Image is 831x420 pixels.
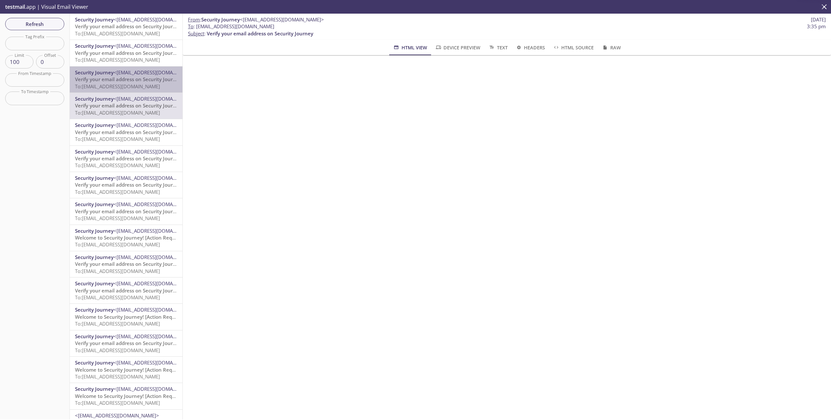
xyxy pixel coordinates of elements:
[75,83,160,90] span: To: [EMAIL_ADDRESS][DOMAIN_NAME]
[75,189,160,195] span: To: [EMAIL_ADDRESS][DOMAIN_NAME]
[75,254,114,260] span: Security Journey
[70,40,182,66] div: Security Journey<[EMAIL_ADDRESS][DOMAIN_NAME]>Verify your email address on Security JourneyTo:[EM...
[114,306,198,313] span: <[EMAIL_ADDRESS][DOMAIN_NAME]>
[70,14,182,40] div: Security Journey<[EMAIL_ADDRESS][DOMAIN_NAME]>Verify your email address on Security JourneyTo:[EM...
[114,254,198,260] span: <[EMAIL_ADDRESS][DOMAIN_NAME]>
[75,175,114,181] span: Security Journey
[70,198,182,224] div: Security Journey<[EMAIL_ADDRESS][DOMAIN_NAME]>Verify your email address on Security JourneyTo:[EM...
[75,23,181,30] span: Verify your email address on Security Journey
[10,20,59,28] span: Refresh
[75,109,160,116] span: To: [EMAIL_ADDRESS][DOMAIN_NAME]
[70,146,182,172] div: Security Journey<[EMAIL_ADDRESS][DOMAIN_NAME]>Verify your email address on Security JourneyTo:[EM...
[75,16,114,23] span: Security Journey
[75,102,181,109] span: Verify your email address on Security Journey
[75,314,186,320] span: Welcome to Security Journey! [Action Required]
[114,201,198,207] span: <[EMAIL_ADDRESS][DOMAIN_NAME]>
[553,43,594,52] span: HTML Source
[207,30,313,37] span: Verify your email address on Security Journey
[70,225,182,251] div: Security Journey<[EMAIL_ADDRESS][DOMAIN_NAME]>Welcome to Security Journey! [Action Required]To:[E...
[114,16,198,23] span: <[EMAIL_ADDRESS][DOMAIN_NAME]>
[188,30,204,37] span: Subject
[188,23,826,37] p: :
[75,340,181,346] span: Verify your email address on Security Journey
[75,333,114,340] span: Security Journey
[75,373,160,380] span: To: [EMAIL_ADDRESS][DOMAIN_NAME]
[114,122,198,128] span: <[EMAIL_ADDRESS][DOMAIN_NAME]>
[75,95,114,102] span: Security Journey
[114,228,198,234] span: <[EMAIL_ADDRESS][DOMAIN_NAME]>
[75,359,114,366] span: Security Journey
[70,251,182,277] div: Security Journey<[EMAIL_ADDRESS][DOMAIN_NAME]>Verify your email address on Security JourneyTo:[EM...
[602,43,621,52] span: Raw
[75,347,160,353] span: To: [EMAIL_ADDRESS][DOMAIN_NAME]
[515,43,545,52] span: Headers
[240,16,324,23] span: <[EMAIL_ADDRESS][DOMAIN_NAME]>
[75,155,181,162] span: Verify your email address on Security Journey
[75,136,160,142] span: To: [EMAIL_ADDRESS][DOMAIN_NAME]
[114,386,198,392] span: <[EMAIL_ADDRESS][DOMAIN_NAME]>
[393,43,427,52] span: HTML View
[70,330,182,356] div: Security Journey<[EMAIL_ADDRESS][DOMAIN_NAME]>Verify your email address on Security JourneyTo:[EM...
[75,366,186,373] span: Welcome to Security Journey! [Action Required]
[75,287,181,294] span: Verify your email address on Security Journey
[114,359,198,366] span: <[EMAIL_ADDRESS][DOMAIN_NAME]>
[75,306,114,313] span: Security Journey
[75,412,159,419] span: <[EMAIL_ADDRESS][DOMAIN_NAME]>
[75,76,181,82] span: Verify your email address on Security Journey
[811,16,826,23] span: [DATE]
[75,43,114,49] span: Security Journey
[75,320,160,327] span: To: [EMAIL_ADDRESS][DOMAIN_NAME]
[188,23,193,30] span: To
[201,16,240,23] span: Security Journey
[75,201,114,207] span: Security Journey
[75,30,160,37] span: To: [EMAIL_ADDRESS][DOMAIN_NAME]
[75,215,160,221] span: To: [EMAIL_ADDRESS][DOMAIN_NAME]
[75,56,160,63] span: To: [EMAIL_ADDRESS][DOMAIN_NAME]
[5,3,25,10] span: testmail
[188,16,324,23] span: :
[75,261,181,267] span: Verify your email address on Security Journey
[75,400,160,406] span: To: [EMAIL_ADDRESS][DOMAIN_NAME]
[75,50,181,56] span: Verify your email address on Security Journey
[70,93,182,119] div: Security Journey<[EMAIL_ADDRESS][DOMAIN_NAME]>Verify your email address on Security JourneyTo:[EM...
[70,119,182,145] div: Security Journey<[EMAIL_ADDRESS][DOMAIN_NAME]>Verify your email address on Security JourneyTo:[EM...
[5,18,64,30] button: Refresh
[75,208,181,215] span: Verify your email address on Security Journey
[114,95,198,102] span: <[EMAIL_ADDRESS][DOMAIN_NAME]>
[75,181,181,188] span: Verify your email address on Security Journey
[75,393,186,399] span: Welcome to Security Journey! [Action Required]
[75,294,160,301] span: To: [EMAIL_ADDRESS][DOMAIN_NAME]
[70,278,182,303] div: Security Journey<[EMAIL_ADDRESS][DOMAIN_NAME]>Verify your email address on Security JourneyTo:[EM...
[75,228,114,234] span: Security Journey
[75,234,186,241] span: Welcome to Security Journey! [Action Required]
[70,172,182,198] div: Security Journey<[EMAIL_ADDRESS][DOMAIN_NAME]>Verify your email address on Security JourneyTo:[EM...
[435,43,480,52] span: Device Preview
[114,175,198,181] span: <[EMAIL_ADDRESS][DOMAIN_NAME]>
[114,280,198,287] span: <[EMAIL_ADDRESS][DOMAIN_NAME]>
[75,280,114,287] span: Security Journey
[75,148,114,155] span: Security Journey
[488,43,507,52] span: Text
[70,383,182,409] div: Security Journey<[EMAIL_ADDRESS][DOMAIN_NAME]>Welcome to Security Journey! [Action Required]To:[E...
[114,69,198,76] span: <[EMAIL_ADDRESS][DOMAIN_NAME]>
[188,23,274,30] span: : [EMAIL_ADDRESS][DOMAIN_NAME]
[75,69,114,76] span: Security Journey
[188,16,200,23] span: From
[75,122,114,128] span: Security Journey
[114,43,198,49] span: <[EMAIL_ADDRESS][DOMAIN_NAME]>
[114,333,198,340] span: <[EMAIL_ADDRESS][DOMAIN_NAME]>
[70,67,182,93] div: Security Journey<[EMAIL_ADDRESS][DOMAIN_NAME]>Verify your email address on Security JourneyTo:[EM...
[75,268,160,274] span: To: [EMAIL_ADDRESS][DOMAIN_NAME]
[75,129,181,135] span: Verify your email address on Security Journey
[75,386,114,392] span: Security Journey
[75,241,160,248] span: To: [EMAIL_ADDRESS][DOMAIN_NAME]
[75,162,160,168] span: To: [EMAIL_ADDRESS][DOMAIN_NAME]
[70,357,182,383] div: Security Journey<[EMAIL_ADDRESS][DOMAIN_NAME]>Welcome to Security Journey! [Action Required]To:[E...
[70,304,182,330] div: Security Journey<[EMAIL_ADDRESS][DOMAIN_NAME]>Welcome to Security Journey! [Action Required]To:[E...
[114,148,198,155] span: <[EMAIL_ADDRESS][DOMAIN_NAME]>
[807,23,826,30] span: 3:35 pm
